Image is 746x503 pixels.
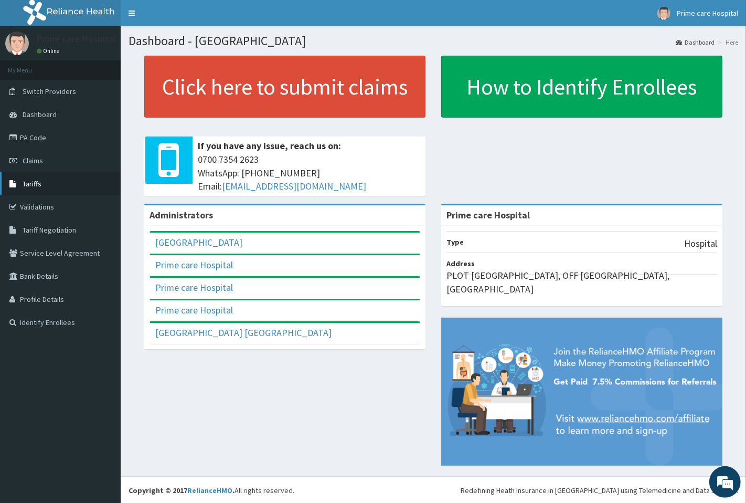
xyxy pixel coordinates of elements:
[23,225,76,235] span: Tariff Negotiation
[222,180,366,192] a: [EMAIL_ADDRESS][DOMAIN_NAME]
[55,59,176,72] div: Chat with us now
[129,486,235,495] strong: Copyright © 2017 .
[37,34,116,44] p: Prime care Hospital
[198,140,341,152] b: If you have any issue, reach us on:
[61,132,145,238] span: We're online!
[5,287,200,323] textarea: Type your message and hit 'Enter'
[657,7,670,20] img: User Image
[150,209,213,221] b: Administrators
[129,34,738,48] h1: Dashboard - [GEOGRAPHIC_DATA]
[172,5,197,30] div: Minimize live chat window
[37,47,62,55] a: Online
[187,486,232,495] a: RelianceHMO
[23,156,43,165] span: Claims
[461,485,738,496] div: Redefining Heath Insurance in [GEOGRAPHIC_DATA] using Telemedicine and Data Science!
[144,56,425,118] a: Click here to submit claims
[446,259,475,268] b: Address
[155,281,233,294] a: Prime care Hospital
[446,269,717,296] p: PLOT [GEOGRAPHIC_DATA], OFF [GEOGRAPHIC_DATA], [GEOGRAPHIC_DATA]
[446,237,464,247] b: Type
[677,8,738,18] span: Prime care Hospital
[23,87,76,96] span: Switch Providers
[441,56,722,118] a: How to Identify Enrollees
[684,237,717,250] p: Hospital
[155,259,233,271] a: Prime care Hospital
[23,179,41,188] span: Tariffs
[23,110,57,119] span: Dashboard
[446,209,530,221] strong: Prime care Hospital
[441,318,722,466] img: provider-team-banner.png
[676,38,715,47] a: Dashboard
[716,38,738,47] li: Here
[19,53,42,79] img: d_794563401_company_1708531726252_794563401
[155,304,233,316] a: Prime care Hospital
[5,32,29,55] img: User Image
[198,153,420,193] span: 0700 7354 2623 WhatsApp: [PHONE_NUMBER] Email:
[155,236,242,248] a: [GEOGRAPHIC_DATA]
[155,327,332,339] a: [GEOGRAPHIC_DATA] [GEOGRAPHIC_DATA]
